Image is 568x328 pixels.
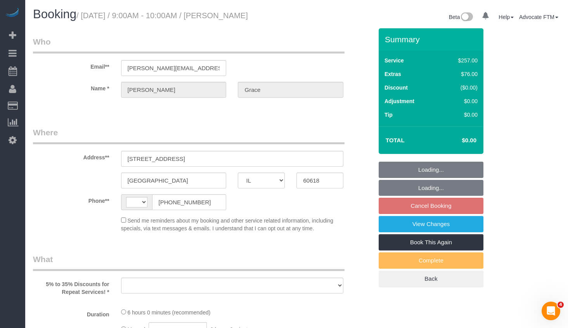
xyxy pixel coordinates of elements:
label: 5% to 35% Discounts for Repeat Services! * [27,278,115,296]
div: ($0.00) [442,84,478,91]
span: 6 hours 0 minutes (recommended) [127,309,210,316]
h3: Summary [385,35,480,44]
input: Zip Code** [296,173,343,188]
span: 4 [558,302,564,308]
img: Automaid Logo [5,8,20,19]
strong: Total [386,137,405,143]
span: Send me reminders about my booking and other service related information, including specials, via... [121,218,334,231]
small: / [DATE] / 9:00AM - 10:00AM / [PERSON_NAME] [76,11,248,20]
label: Service [384,57,404,64]
div: $0.00 [442,111,478,119]
a: Back [379,271,483,287]
legend: Who [33,36,345,54]
h4: $0.00 [439,137,476,144]
label: Tip [384,111,393,119]
label: Name * [27,82,115,92]
img: New interface [460,12,473,22]
div: $76.00 [442,70,478,78]
a: Beta [449,14,473,20]
a: Help [499,14,514,20]
input: First Name** [121,82,227,98]
input: Last Name* [238,82,343,98]
legend: Where [33,127,345,144]
span: Booking [33,7,76,21]
label: Duration [27,308,115,318]
a: View Changes [379,216,483,232]
a: Book This Again [379,234,483,250]
label: Extras [384,70,401,78]
legend: What [33,254,345,271]
div: $0.00 [442,97,478,105]
label: Adjustment [384,97,414,105]
label: Discount [384,84,408,91]
div: $257.00 [442,57,478,64]
a: Advocate FTM [519,14,558,20]
iframe: Intercom live chat [542,302,560,320]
